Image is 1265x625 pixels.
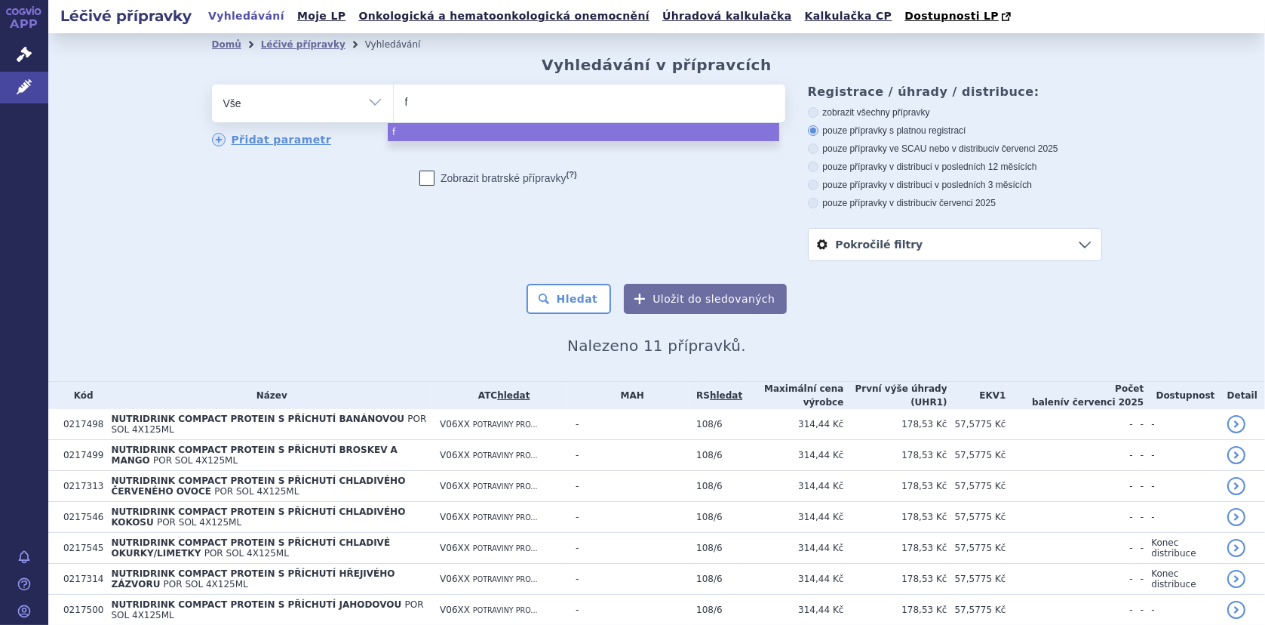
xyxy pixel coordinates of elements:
[1133,564,1144,595] td: -
[419,171,577,186] label: Zobrazit bratrské přípravky
[1133,533,1144,564] td: -
[473,513,538,522] span: POTRAVINY PRO...
[809,229,1101,260] a: Pokročilé filtry
[388,123,779,141] li: f
[932,198,996,208] span: v červenci 2025
[1227,601,1245,619] a: detail
[212,133,332,146] a: Přidat parametr
[1144,564,1219,595] td: Konec distribuce
[696,543,723,553] span: 108/6
[111,445,398,466] span: NUTRIDRINK COMPACT PROTEIN S PŘÍCHUTÍ BROSKEV A MANGO
[440,481,470,491] span: V06XX
[808,179,1102,191] label: pouze přípravky v distribuci v posledních 3 měsících
[204,6,289,26] a: Vyhledávání
[947,502,1006,533] td: 57,5775 Kč
[742,471,843,502] td: 314,44 Kč
[696,574,723,584] span: 108/6
[1133,440,1144,471] td: -
[1227,539,1245,557] a: detail
[293,6,350,26] a: Moje LP
[742,533,843,564] td: 314,44 Kč
[1133,409,1144,440] td: -
[1133,471,1144,502] td: -
[808,125,1102,137] label: pouze přípravky s platnou registrací
[214,486,299,497] span: POR SOL 4X125ML
[1144,409,1219,440] td: -
[56,440,103,471] td: 0217499
[1064,397,1144,408] span: v červenci 2025
[658,6,797,26] a: Úhradová kalkulačka
[904,10,999,22] span: Dostupnosti LP
[567,337,746,355] span: Nalezeno 11 přípravků.
[56,382,103,409] th: Kód
[844,440,947,471] td: 178,53 Kč
[261,39,345,50] a: Léčivé přípravky
[844,471,947,502] td: 178,53 Kč
[696,512,723,522] span: 108/6
[1227,415,1245,433] a: detail
[844,409,947,440] td: 178,53 Kč
[568,471,689,502] td: -
[696,419,723,429] span: 108/6
[844,564,947,595] td: 178,53 Kč
[56,409,103,440] td: 0217498
[204,548,289,559] span: POR SOL 4X125ML
[542,56,772,74] h2: Vyhledávání v přípravcích
[111,537,390,559] span: NUTRIDRINK COMPACT PROTEIN S PŘÍCHUTÍ CHLADIVÉ OKURKY/LIMETKY
[1227,477,1245,495] a: detail
[440,419,470,429] span: V06XX
[566,170,577,180] abbr: (?)
[947,409,1006,440] td: 57,5775 Kč
[696,605,723,615] span: 108/6
[432,382,568,409] th: ATC
[111,414,426,435] span: POR SOL 4X125ML
[1006,471,1133,502] td: -
[808,85,1102,99] h3: Registrace / úhrady / distribuce:
[696,450,723,460] span: 108/6
[696,481,723,491] span: 108/6
[473,606,538,614] span: POTRAVINY PRO...
[568,382,689,409] th: MAH
[157,517,241,528] span: POR SOL 4X125ML
[742,440,843,471] td: 314,44 Kč
[473,420,538,429] span: POTRAVINY PRO...
[844,502,947,533] td: 178,53 Kč
[1144,533,1219,564] td: Konec distribuce
[568,564,689,595] td: -
[742,409,843,440] td: 314,44 Kč
[800,6,897,26] a: Kalkulačka CP
[440,543,470,553] span: V06XX
[1133,502,1144,533] td: -
[844,533,947,564] td: 178,53 Kč
[473,544,538,553] span: POTRAVINY PRO...
[56,533,103,564] td: 0217545
[440,512,470,522] span: V06XX
[568,533,689,564] td: -
[742,564,843,595] td: 314,44 Kč
[1006,502,1133,533] td: -
[1006,409,1133,440] td: -
[1220,382,1265,409] th: Detail
[473,482,538,491] span: POTRAVINY PRO...
[742,382,843,409] th: Maximální cena výrobce
[365,33,441,56] li: Vyhledávání
[900,6,1018,27] a: Dostupnosti LP
[440,450,470,460] span: V06XX
[354,6,654,26] a: Onkologická a hematoonkologická onemocnění
[742,502,843,533] td: 314,44 Kč
[440,574,470,584] span: V06XX
[497,390,530,401] a: hledat
[947,564,1006,595] td: 57,5775 Kč
[1006,382,1144,409] th: Počet balení
[947,533,1006,564] td: 57,5775 Kč
[808,161,1102,173] label: pouze přípravky v distribuci v posledních 12 měsících
[1006,533,1133,564] td: -
[568,502,689,533] td: -
[212,39,241,50] a: Domů
[1006,564,1133,595] td: -
[153,455,238,466] span: POR SOL 4X125ML
[1144,382,1219,409] th: Dostupnost
[568,409,689,440] td: -
[808,106,1102,119] label: zobrazit všechny přípravky
[568,440,689,471] td: -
